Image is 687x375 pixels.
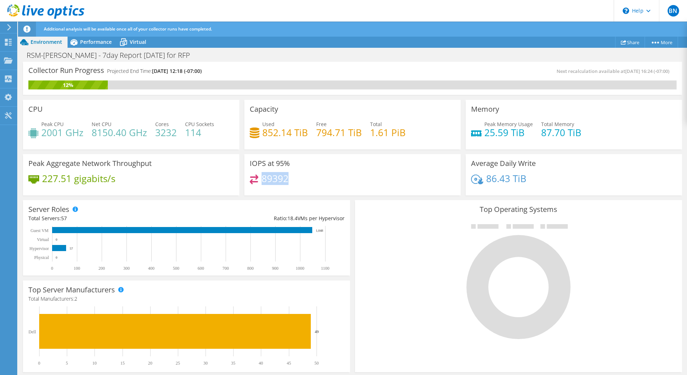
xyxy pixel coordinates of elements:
text: 40 [259,361,263,366]
text: 800 [247,266,254,271]
h4: 8150.40 GHz [92,129,147,136]
span: Virtual [130,38,146,45]
svg: \n [623,8,629,14]
text: 500 [173,266,179,271]
text: 30 [203,361,208,366]
h4: 25.59 TiB [484,129,533,136]
h4: 86.43 TiB [486,175,526,182]
text: Hypervisor [29,246,49,251]
h3: IOPS at 95% [250,159,290,167]
text: 57 [70,247,73,250]
span: Performance [80,38,112,45]
h4: 87.70 TiB [541,129,581,136]
text: 100 [74,266,80,271]
span: Free [316,121,327,128]
text: 0 [51,266,53,271]
span: Total Memory [541,121,574,128]
h4: 3232 [155,129,177,136]
h3: Top Operating Systems [360,205,677,213]
text: Dell [28,329,36,334]
h3: Average Daily Write [471,159,536,167]
h4: 227.51 gigabits/s [42,175,115,182]
span: BN [668,5,679,17]
text: 700 [222,266,229,271]
text: 0 [56,238,57,241]
span: 2 [74,295,77,302]
h4: 852.14 TiB [262,129,308,136]
div: 12% [28,81,108,89]
div: Ratio: VMs per Hypervisor [186,214,345,222]
text: 45 [287,361,291,366]
text: 50 [314,361,319,366]
text: 20 [148,361,152,366]
span: Net CPU [92,121,111,128]
span: 18.4 [287,215,298,222]
h3: CPU [28,105,43,113]
span: [DATE] 12:18 (-07:00) [152,68,202,74]
h4: 89392 [262,175,289,182]
text: 0 [38,361,40,366]
h3: Capacity [250,105,278,113]
h4: 1.61 PiB [370,129,406,136]
text: 400 [148,266,155,271]
h3: Top Server Manufacturers [28,286,115,294]
text: 15 [120,361,125,366]
text: 0 [56,256,57,259]
text: 200 [98,266,105,271]
a: More [645,37,678,48]
h4: 794.71 TiB [316,129,362,136]
h4: Projected End Time: [107,67,202,75]
text: 5 [66,361,68,366]
text: Guest VM [31,228,49,233]
text: Virtual [37,237,49,242]
h3: Peak Aggregate Network Throughput [28,159,152,167]
span: Additional analysis will be available once all of your collector runs have completed. [44,26,212,32]
text: 10 [92,361,97,366]
span: [DATE] 16:24 (-07:00) [625,68,669,74]
text: 35 [231,361,235,366]
text: 900 [272,266,278,271]
span: Total [370,121,382,128]
text: 300 [123,266,130,271]
text: 25 [176,361,180,366]
text: 49 [315,329,319,334]
text: 600 [198,266,204,271]
text: 1,048 [316,229,323,232]
span: Peak Memory Usage [484,121,533,128]
div: Total Servers: [28,214,186,222]
span: 57 [61,215,67,222]
text: 1100 [321,266,329,271]
a: Share [615,37,645,48]
h4: Total Manufacturers: [28,295,345,303]
h4: 2001 GHz [41,129,83,136]
span: Used [262,121,275,128]
span: Cores [155,121,169,128]
span: Next recalculation available at [557,68,673,74]
text: Physical [34,255,49,260]
h3: Memory [471,105,499,113]
span: Peak CPU [41,121,64,128]
h3: Server Roles [28,205,69,213]
span: CPU Sockets [185,121,214,128]
span: Environment [31,38,62,45]
h4: 114 [185,129,214,136]
h1: RSM-[PERSON_NAME] - 7day Report [DATE] for RFP [23,51,201,59]
text: 1000 [296,266,304,271]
